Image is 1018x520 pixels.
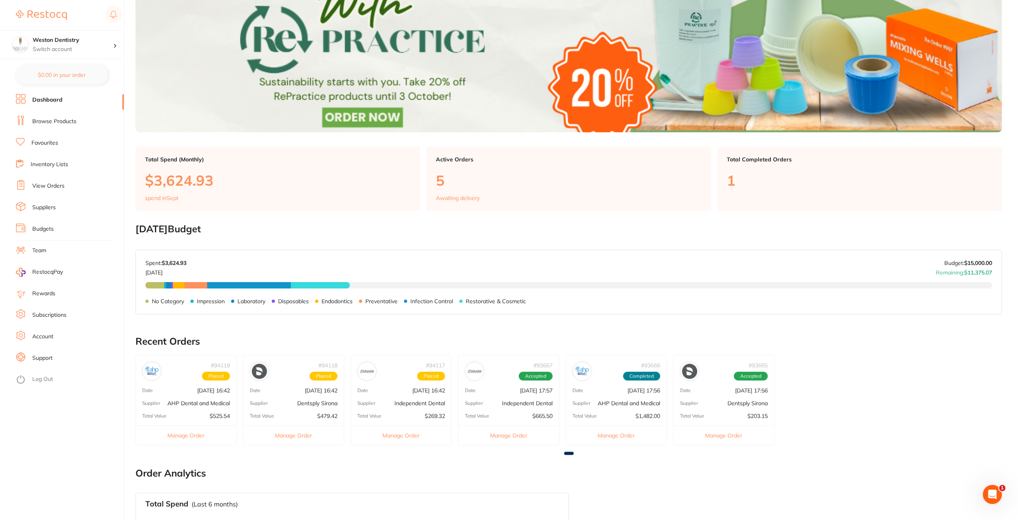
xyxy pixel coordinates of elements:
[466,298,526,304] p: Restorative & Cosmetic
[465,413,489,419] p: Total Value
[351,426,451,445] button: Manage Order
[436,172,701,188] p: 5
[674,426,774,445] button: Manage Order
[357,388,368,393] p: Date
[278,298,309,304] p: Disposables
[135,147,420,211] a: Total Spend (Monthly)$3,624.93spend inSept
[459,426,559,445] button: Manage Order
[167,400,230,406] p: AHP Dental and Medical
[31,161,68,169] a: Inventory Lists
[734,372,768,381] span: Accepted
[250,413,274,419] p: Total Value
[202,372,230,381] span: Placed
[16,268,25,277] img: RestocqPay
[936,266,992,276] p: Remaining:
[426,362,445,369] p: # 94117
[197,298,225,304] p: Impression
[436,156,701,163] p: Active Orders
[162,259,186,267] strong: $3,624.93
[32,311,67,319] a: Subscriptions
[964,269,992,276] strong: $11,375.07
[467,364,482,379] img: Independent Dental
[32,118,76,126] a: Browse Products
[636,413,660,419] p: $1,482.00
[32,333,53,341] a: Account
[532,413,553,419] p: $665.50
[573,388,583,393] p: Date
[944,260,992,266] p: Budget:
[682,364,697,379] img: Dentsply Sirona
[31,139,58,147] a: Favourites
[520,387,553,394] p: [DATE] 17:57
[197,387,230,394] p: [DATE] 16:42
[32,247,46,255] a: Team
[144,364,159,379] img: AHP Dental and Medical
[32,204,56,212] a: Suppliers
[145,266,186,276] p: [DATE]
[747,413,768,419] p: $203.15
[426,147,711,211] a: Active Orders5Awaiting delivery
[735,387,768,394] p: [DATE] 17:56
[410,298,453,304] p: Infection Control
[252,364,267,379] img: Dentsply Sirona
[32,354,53,362] a: Support
[502,400,553,406] p: Independent Dental
[250,388,261,393] p: Date
[16,373,122,386] button: Log Out
[142,413,167,419] p: Total Value
[359,364,375,379] img: Independent Dental
[983,485,1002,504] iframe: Intercom live chat
[250,400,268,406] p: Supplier
[999,485,1006,491] span: 1
[365,298,398,304] p: Preventative
[680,388,691,393] p: Date
[210,413,230,419] p: $525.54
[237,298,265,304] p: Laboratory
[12,37,28,53] img: Weston Dentistry
[628,387,660,394] p: [DATE] 17:56
[145,172,410,188] p: $3,624.93
[394,400,445,406] p: Independent Dental
[32,182,65,190] a: View Orders
[728,400,768,406] p: Dentsply Sirona
[16,6,67,24] a: Restocq Logo
[33,45,113,53] p: Switch account
[357,400,375,406] p: Supplier
[566,426,667,445] button: Manage Order
[322,298,353,304] p: Endodontics
[357,413,382,419] p: Total Value
[425,413,445,419] p: $269.32
[534,362,553,369] p: # 93667
[573,400,590,406] p: Supplier
[211,362,230,369] p: # 94119
[32,268,63,276] span: RestocqPay
[465,388,476,393] p: Date
[32,375,53,383] a: Log Out
[32,290,55,298] a: Rewards
[32,96,63,104] a: Dashboard
[33,36,113,44] h4: Weston Dentistry
[575,364,590,379] img: AHP Dental and Medical
[145,260,186,266] p: Spent:
[297,400,337,406] p: Dentsply Sirona
[135,224,1002,235] h2: [DATE] Budget
[16,65,108,84] button: $0.00 in your order
[310,372,337,381] span: Placed
[16,10,67,20] img: Restocq Logo
[135,336,1002,347] h2: Recent Orders
[145,500,188,508] h3: Total Spend
[16,268,63,277] a: RestocqPay
[145,156,410,163] p: Total Spend (Monthly)
[680,413,704,419] p: Total Value
[749,362,768,369] p: # 93665
[412,387,445,394] p: [DATE] 16:42
[318,362,337,369] p: # 94118
[465,400,483,406] p: Supplier
[192,500,238,508] p: (Last 6 months)
[243,426,344,445] button: Manage Order
[417,372,445,381] span: Placed
[727,172,993,188] p: 1
[32,225,54,233] a: Budgets
[136,426,236,445] button: Manage Order
[317,413,337,419] p: $479.42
